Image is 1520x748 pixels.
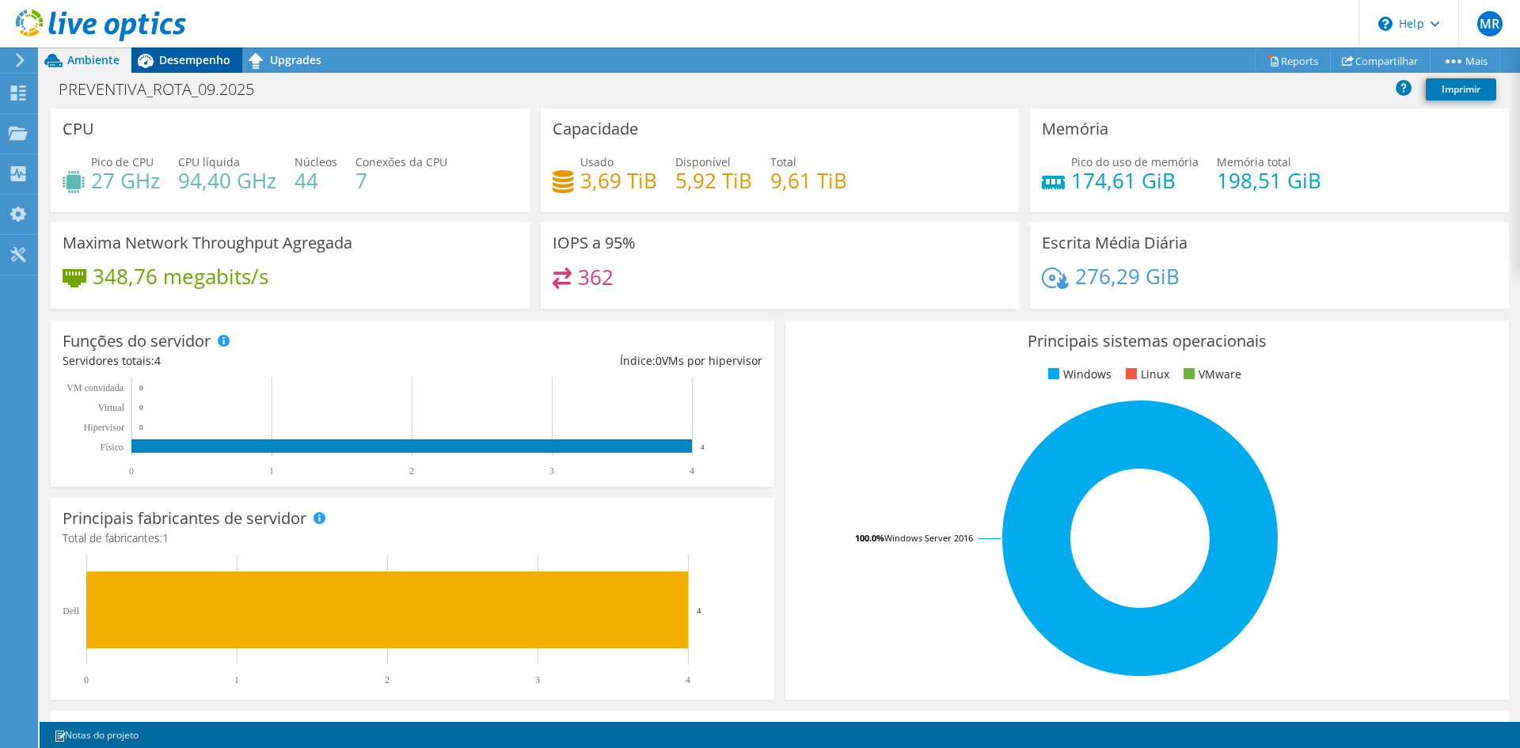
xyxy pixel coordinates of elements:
[67,52,120,67] span: Ambiente
[697,606,701,615] text: 4
[84,674,89,685] text: 0
[1071,154,1199,169] span: Pico do uso de memória
[91,154,154,169] span: Pico de CPU
[549,465,554,477] text: 3
[1075,268,1180,285] h4: 276,29 GiB
[139,384,143,392] text: 0
[294,154,337,169] span: Núcleos
[770,154,796,169] span: Total
[1430,48,1500,73] a: Mais
[43,725,150,745] a: Notas do projeto
[1217,154,1291,169] span: Memória total
[91,172,160,189] h4: 27 GHz
[1330,48,1431,73] a: Compartilhar
[655,353,662,368] span: 0
[129,465,134,477] text: 0
[63,234,352,252] h3: Maxima Network Throughput Agregada
[578,268,614,286] h4: 362
[1217,172,1321,189] h4: 198,51 GiB
[270,52,321,67] span: Upgrades
[675,172,752,189] h4: 5,92 TiB
[1042,120,1108,138] h3: Memória
[139,423,143,431] text: 0
[294,172,337,189] h4: 44
[63,530,762,547] h4: Total de fabricantes:
[355,172,447,189] h4: 7
[1042,234,1187,252] h3: Escrita Média Diária
[1426,78,1496,101] a: Imprimir
[770,172,847,189] h4: 9,61 TiB
[178,172,276,189] h4: 94,40 GHz
[66,382,123,393] text: VM convidada
[535,674,540,685] text: 3
[686,674,690,685] text: 4
[385,674,389,685] text: 2
[98,402,125,413] text: Virtual
[51,81,279,98] h1: PREVENTIVA_ROTA_09.2025
[159,52,230,67] span: Desempenho
[355,154,447,169] span: Conexões da CPU
[269,465,274,477] text: 1
[139,404,143,412] text: 0
[154,353,161,368] span: 4
[580,154,614,169] span: Usado
[553,234,636,252] h3: IOPS a 95%
[1044,366,1111,383] li: Windows
[690,465,694,477] text: 4
[234,674,239,685] text: 1
[1122,366,1169,383] li: Linux
[63,352,412,370] div: Servidores totais:
[580,172,657,189] h4: 3,69 TiB
[63,606,79,617] text: Dell
[63,332,211,350] h3: Funções do servidor
[553,120,638,138] h3: Capacidade
[162,530,169,545] span: 1
[1477,11,1503,36] span: MR
[412,352,762,370] div: Índice: VMs por hipervisor
[93,268,268,285] h4: 348,76 megabits/s
[797,332,1497,350] h3: Principais sistemas operacionais
[1378,17,1393,31] svg: \n
[1180,366,1241,383] li: VMware
[63,510,306,527] h3: Principais fabricantes de servidor
[675,154,731,169] span: Disponível
[855,532,884,544] tspan: 100.0%
[701,443,705,451] text: 4
[178,154,240,169] span: CPU líquida
[1071,172,1199,189] h4: 174,61 GiB
[84,422,124,433] text: Hipervisor
[101,442,123,453] tspan: Físico
[884,532,973,544] tspan: Windows Server 2016
[63,120,94,138] h3: CPU
[409,465,414,477] text: 2
[1255,48,1331,73] a: Reports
